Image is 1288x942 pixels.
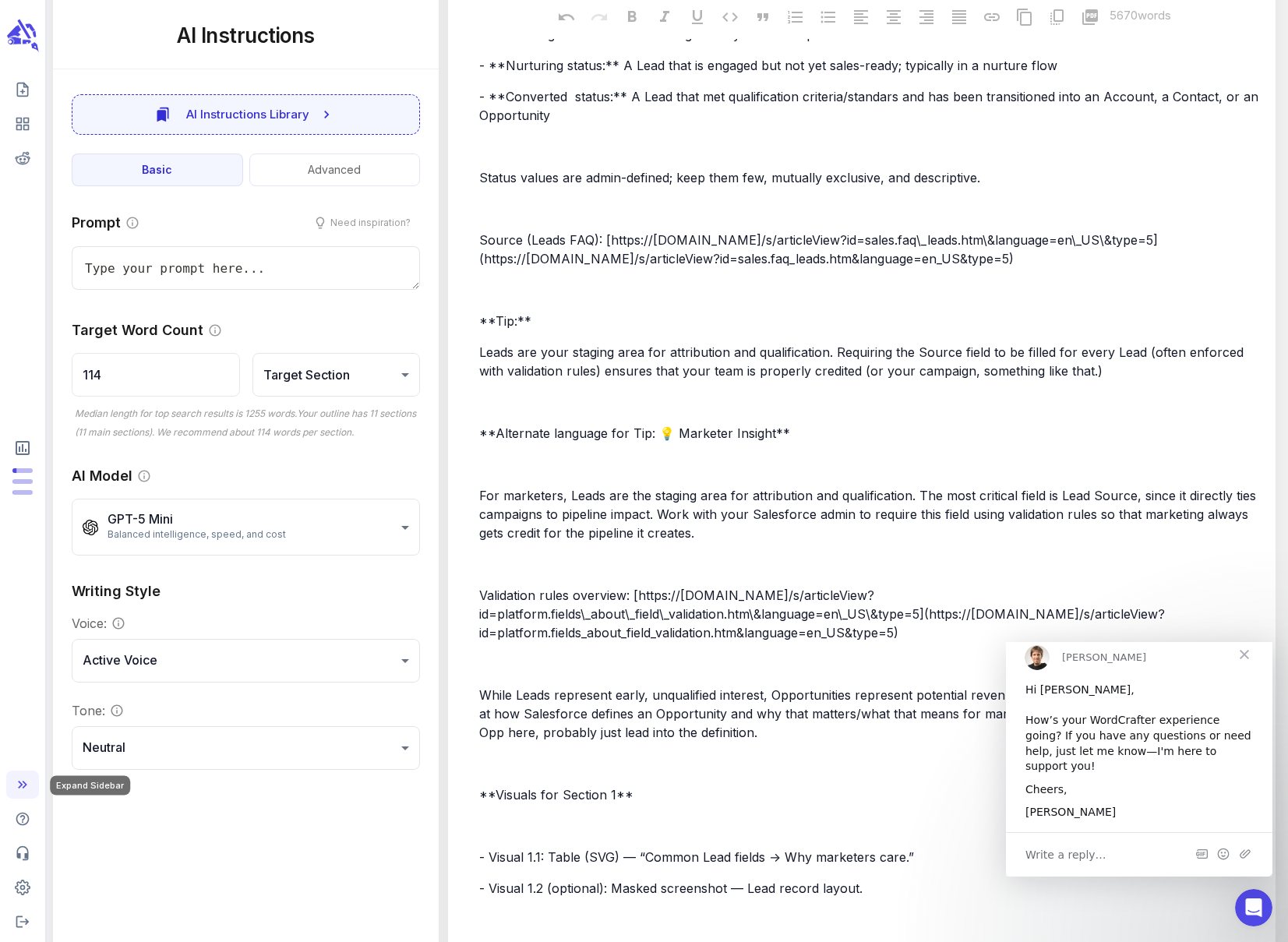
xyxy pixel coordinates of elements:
span: Validation rules overview: [https://[DOMAIN_NAME]/s/articleView?id=platform.fields\_about\_field\... [479,587,1165,640]
p: 5670 words [1110,8,1171,26]
span: View your Reddit Intelligence add-on dashboard [6,144,39,172]
div: Expand Sidebar [50,776,130,796]
svg: Select the predominent voice of the generated content. Active voice is more direct and engaging. ... [111,616,125,630]
span: Expand Sidebar [6,771,39,799]
span: Adjust your account settings [6,873,39,901]
div: Target Section [252,354,421,397]
span: Source (Leads FAQ): [https://[DOMAIN_NAME]/s/articleView?id=sales.faq\_leads.htm\&language=en\_US... [479,232,1158,266]
span: Status values are admin-defined; keep them few, mutually exclusive, and descriptive. [479,170,980,185]
span: Contact Support [6,839,39,867]
svg: Provide instructions to the AI on how to write the target section. The more specific the prompt, ... [125,216,139,230]
p: Prompt [72,213,121,234]
p: AI Model [72,466,132,487]
button: Need inspiration? [305,212,420,235]
span: For marketers, Leads are the staging area for attribution and qualification. The most critical fi... [479,488,1260,541]
span: Output Tokens: 3,035 of 600,000 monthly tokens used. These limits are based on the last model you... [12,479,33,484]
p: Target Word Count [72,320,203,341]
button: AI Instructions Library [72,94,420,135]
p: Tone: [72,701,105,720]
span: Input Tokens: 49,570 of 4,800,000 monthly tokens used. These limits are based on the last model y... [12,490,33,495]
button: Basic [72,153,243,187]
div: GPT-5 MiniBalanced intelligence, speed, and cost [72,499,420,556]
span: - **Working status**: A Lead being actively followed up on [479,26,834,42]
span: Help Center [6,805,39,833]
span: Median length for top search results is 1255 words. Your outline has 11 sections (11 main section... [75,408,416,439]
input: Type # of words [72,354,240,397]
span: While Leads represent early, unqualified interest, Opportunities represent potential revenue once... [479,687,1262,740]
iframe: Intercom live chat message [1006,642,1272,877]
iframe: Intercom live chat [1235,889,1272,926]
div: Hi [PERSON_NAME], How’s your WordCrafter experience going? If you have any questions or need help... [19,41,247,132]
p: Writing Style [72,580,161,602]
button: Advanced [249,153,421,187]
span: - Visual 1.1: Table (SVG) — “Common Lead fields → Why marketers care.” [479,849,914,865]
p: GPT-5 Mini [108,512,286,527]
span: View your content dashboard [6,110,39,138]
p: Voice: [72,614,107,633]
div: [PERSON_NAME] [19,163,247,178]
span: Posts: 1 of 5 monthly posts used [12,468,33,473]
span: - **Nurturing status:** A Lead that is engaged but not yet sales-ready; typically in a nurture flow [479,58,1057,73]
span: Logout [6,908,39,936]
span: Create new content [6,76,39,104]
div: Active Voice [72,639,420,683]
span: - Visual 1.2 (optional): Masked screenshot — Lead record layout. [479,880,863,896]
span: Balanced intelligence, speed, and cost [108,527,286,542]
div: Neutral [72,726,420,770]
span: **Visuals for Section 1** [479,787,633,803]
span: View Subscription & Usage [6,432,39,464]
span: Write a reply… [19,203,101,223]
span: **Alternate language for Tip: 💡 Marketer Insight** [479,425,790,441]
span: AI Instructions Library [186,104,309,125]
div: Cheers, [19,140,247,156]
span: Leads are your staging area for attribution and qualification. Requiring the Source field to be f... [479,344,1247,379]
span: - **Converted status:** A Lead that met qualification criteria/standars and has been transitioned... [479,89,1262,123]
h5: AI Instructions [72,22,420,50]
